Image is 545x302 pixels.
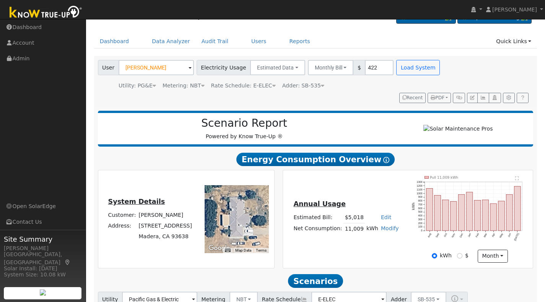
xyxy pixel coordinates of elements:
text: [DATE] [514,233,520,241]
rect: onclick="" [490,203,497,231]
span: $ [353,60,365,75]
rect: onclick="" [514,186,521,231]
text: 200 [418,221,423,224]
text: kWh [412,202,415,210]
rect: onclick="" [451,201,457,230]
text: 800 [418,199,423,202]
a: Users [246,34,272,48]
rect: onclick="" [474,200,481,231]
span: Alias: None [211,82,276,89]
a: Open this area in Google Maps (opens a new window) [207,243,232,253]
text: 0 [421,229,423,232]
span: Scenarios [288,274,343,288]
button: Keyboard shortcuts [225,248,230,253]
img: Know True-Up [6,4,86,21]
rect: onclick="" [434,195,441,231]
td: [STREET_ADDRESS] [137,221,194,231]
a: Audit Trail [196,34,234,48]
div: [PERSON_NAME] [4,244,82,252]
text: May [499,233,504,238]
text: Mar [483,232,488,237]
text: Pull 11,009 kWh [430,175,458,179]
text: Oct [443,233,447,237]
h2: Scenario Report [106,117,383,130]
u: Annual Usage [293,200,345,208]
text: 500 [418,210,423,213]
img: retrieve [40,289,46,296]
text: Dec [459,232,464,237]
rect: onclick="" [426,188,433,231]
text: 300 [418,218,423,221]
div: [GEOGRAPHIC_DATA], [GEOGRAPHIC_DATA] [4,250,82,266]
rect: onclick="" [467,192,473,231]
span: Site Summary [4,234,82,244]
text: Jan [467,233,472,237]
rect: onclick="" [459,194,465,231]
button: Estimated Data [250,60,305,75]
span: PDF [431,95,444,100]
button: Login As [489,93,501,103]
button: Multi-Series Graph [477,93,489,103]
td: Net Consumption: [292,223,343,234]
button: month [478,250,508,263]
button: Generate Report Link [453,93,465,103]
text: Jun [508,233,512,237]
button: Edit User [467,93,478,103]
text: Nov [451,232,456,237]
text: 400 [418,214,423,217]
span: User [98,60,119,75]
rect: onclick="" [443,200,449,231]
button: PDF [428,93,451,103]
a: Edit [381,214,391,220]
img: Google [207,243,232,253]
a: Help Link [517,93,529,103]
a: Data Analyzer [146,34,196,48]
text: 1100 [417,188,423,191]
div: Powered by Know True-Up ® [102,117,387,141]
td: 11,009 [343,223,365,234]
span: Energy Consumption Overview [236,153,395,166]
img: Solar Maintenance Pros [423,125,493,133]
div: Metering: NBT [163,82,205,90]
div: Adder: SB-535 [282,82,324,90]
button: Load System [396,60,440,75]
text: 100 [418,225,423,228]
rect: onclick="" [498,201,505,230]
text: 600 [418,207,423,209]
a: Map [64,259,71,265]
span: [PERSON_NAME] [492,6,537,13]
text: Aug [427,233,432,238]
a: Modify [381,225,399,231]
text: 900 [418,195,423,198]
td: Address: [107,221,137,231]
text: 1200 [417,184,423,187]
span: Electricity Usage [197,60,251,75]
div: Utility: PG&E [119,82,156,90]
td: $5,018 [343,212,365,223]
td: Estimated Bill: [292,212,343,223]
button: Settings [503,93,515,103]
a: Dashboard [94,34,135,48]
rect: onclick="" [506,194,513,231]
div: System Size: 10.08 kW [4,271,82,279]
div: Solar Install: [DATE] [4,265,82,273]
text: Feb [475,233,480,238]
td: Madera, CA 93638 [137,231,194,242]
button: Recent [399,93,426,103]
i: Show Help [383,157,389,163]
rect: onclick="" [482,200,489,231]
text: 1000 [417,192,423,194]
input: kWh [432,253,437,258]
a: Scenario Report [152,11,213,20]
a: Reports [284,34,316,48]
td: kWh [365,223,379,234]
a: Quick Links [490,34,537,48]
input: Select a User [119,60,194,75]
td: [PERSON_NAME] [137,210,194,220]
td: Customer: [107,210,137,220]
text: 700 [418,203,423,206]
text: 1300 [417,181,423,183]
text: Apr [491,232,496,237]
label: $ [465,252,469,260]
button: Map Data [235,248,251,253]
